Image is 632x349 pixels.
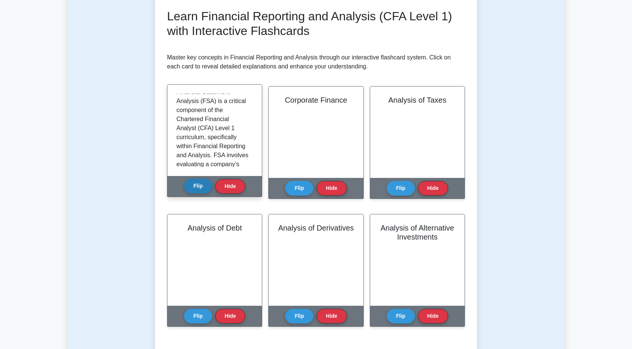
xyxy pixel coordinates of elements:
h2: Analysis of Alternative Investments [379,223,456,241]
h2: Analysis of Derivatives [278,223,354,232]
button: Flip [387,309,415,323]
button: Flip [184,179,212,193]
button: Flip [184,309,212,323]
h2: Corporate Finance [278,96,354,105]
h2: Analysis of Debt [176,223,253,232]
button: Flip [285,181,313,196]
p: Master key concepts in Financial Reporting and Analysis through our interactive flashcard system.... [167,53,465,71]
button: Hide [418,181,448,196]
h2: Analysis of Taxes [379,96,456,105]
button: Hide [215,309,245,323]
h2: Learn Financial Reporting and Analysis (CFA Level 1) with Interactive Flashcards [167,9,465,38]
button: Hide [215,179,245,194]
button: Hide [316,309,346,323]
button: Flip [387,181,415,196]
button: Flip [285,309,313,323]
button: Hide [418,309,448,323]
button: Hide [316,181,346,196]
